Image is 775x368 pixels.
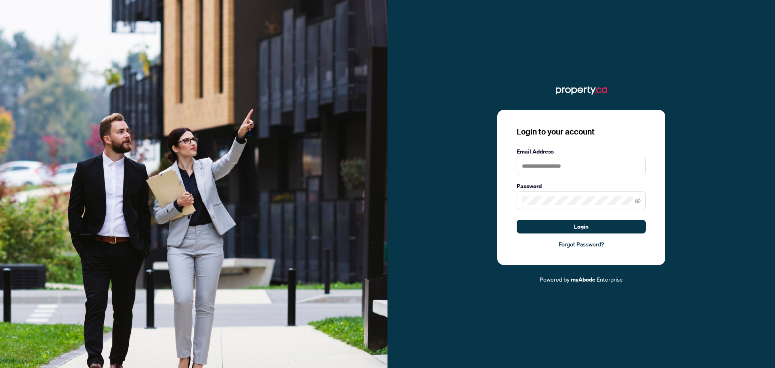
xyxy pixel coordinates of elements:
keeper-lock: Open Keeper Popup [631,161,641,171]
h3: Login to your account [517,126,646,137]
button: Login [517,220,646,233]
a: Forgot Password? [517,240,646,249]
img: ma-logo [556,84,607,97]
span: eye-invisible [635,198,641,204]
span: Enterprise [597,275,623,283]
label: Password [517,182,646,191]
span: Powered by [540,275,570,283]
label: Email Address [517,147,646,156]
span: Login [574,220,589,233]
a: myAbode [571,275,595,284]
